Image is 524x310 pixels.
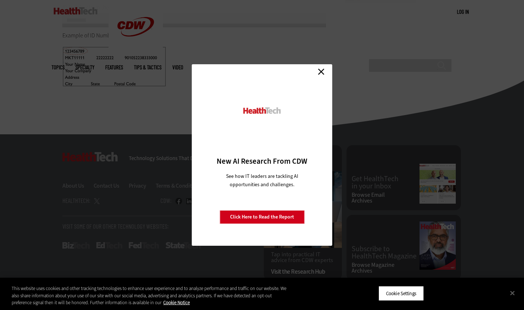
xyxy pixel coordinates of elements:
[220,210,304,224] a: Click Here to Read the Report
[242,107,282,114] img: HealthTech_0.png
[378,286,424,301] button: Cookie Settings
[12,285,288,306] div: This website uses cookies and other tracking technologies to enhance user experience and to analy...
[217,172,307,189] p: See how IT leaders are tackling AI opportunities and challenges.
[205,156,320,166] h3: New AI Research From CDW
[316,66,327,77] a: Close
[504,285,520,301] button: Close
[163,299,190,306] a: More information about your privacy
